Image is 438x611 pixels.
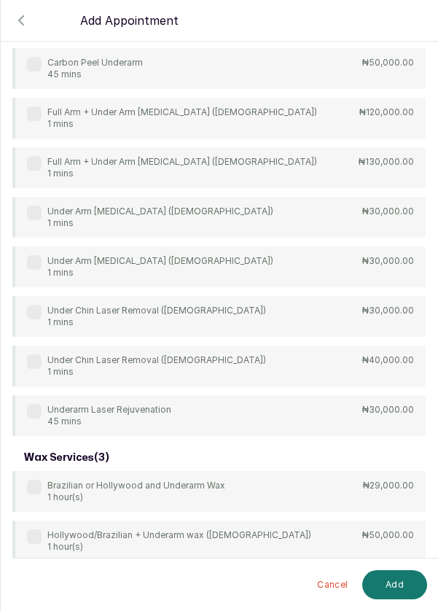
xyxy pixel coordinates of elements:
p: ₦30,000.00 [362,305,414,316]
p: Under Chin Laser Removal ([DEMOGRAPHIC_DATA]) [47,305,266,316]
h3: wax services ( 3 ) [24,451,109,465]
p: ₦40,000.00 [362,354,414,366]
p: Under Chin Laser Removal ([DEMOGRAPHIC_DATA]) [47,354,266,366]
p: 45 mins [47,69,143,80]
p: Carbon Peel Underarm [47,57,143,69]
p: ₦50,000.00 [362,529,414,541]
p: ₦50,000.00 [362,57,414,69]
button: Add [362,570,427,599]
p: Full Arm + Under Arm [MEDICAL_DATA] ([DEMOGRAPHIC_DATA]) [47,156,317,168]
p: 1 mins [47,366,266,378]
p: 1 mins [47,118,317,130]
p: ₦120,000.00 [359,106,414,118]
p: Full Arm + Under Arm [MEDICAL_DATA] ([DEMOGRAPHIC_DATA]) [47,106,317,118]
p: Brazilian or Hollywood and Underarm Wax [47,480,225,491]
p: 45 mins [47,416,171,427]
p: ₦30,000.00 [362,404,414,416]
p: Under Arm [MEDICAL_DATA] ([DEMOGRAPHIC_DATA]) [47,206,273,217]
p: 1 mins [47,217,273,229]
p: ₦30,000.00 [362,255,414,267]
p: 1 hour(s) [47,491,225,503]
button: Cancel [308,570,356,599]
p: Under Arm [MEDICAL_DATA] ([DEMOGRAPHIC_DATA]) [47,255,273,267]
p: 1 mins [47,316,266,328]
p: Hollywood/Brazilian + Underarm wax ([DEMOGRAPHIC_DATA]) [47,529,311,541]
p: Add Appointment [80,12,179,29]
p: 1 mins [47,168,317,179]
p: ₦130,000.00 [359,156,414,168]
p: 1 hour(s) [47,541,311,553]
p: ₦30,000.00 [362,206,414,217]
p: 1 mins [47,267,273,279]
p: ₦29,000.00 [363,480,414,491]
p: Underarm Laser Rejuvenation [47,404,171,416]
